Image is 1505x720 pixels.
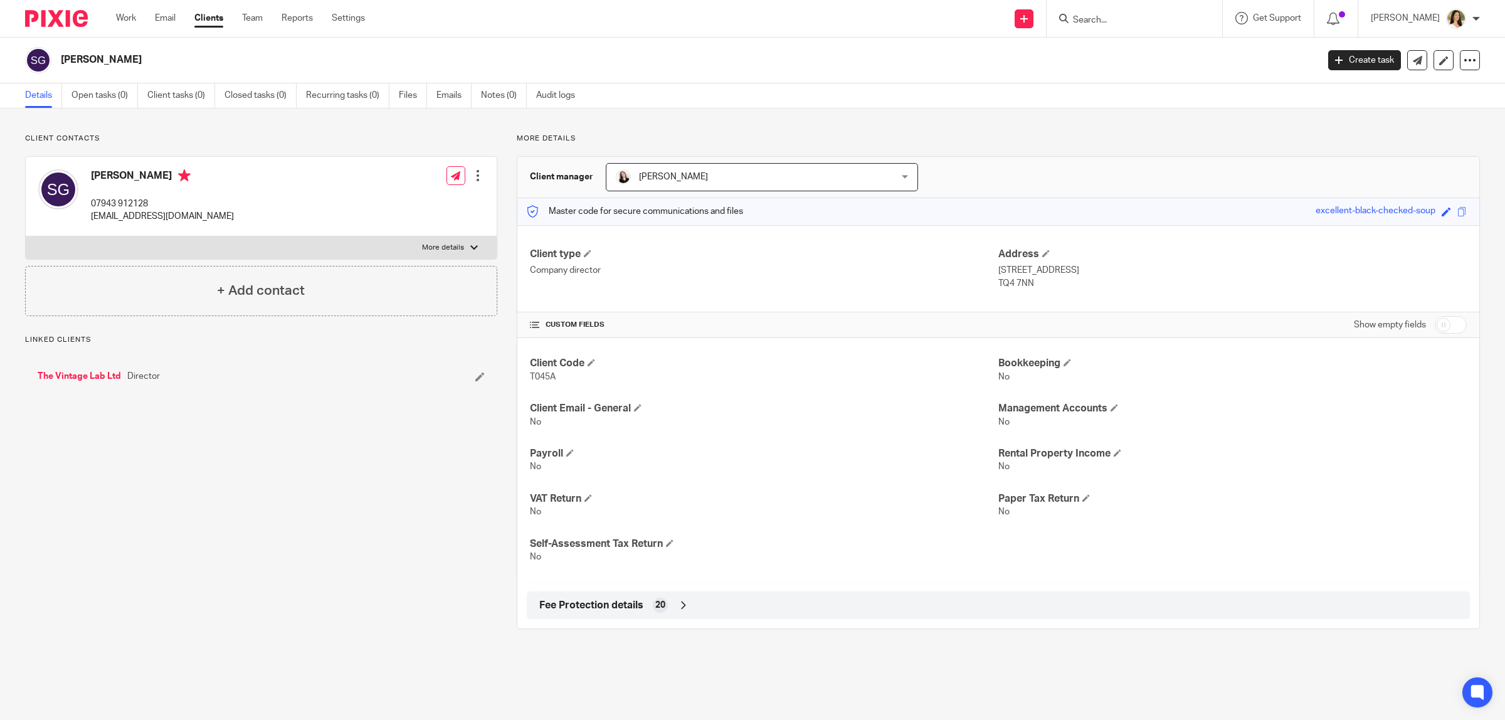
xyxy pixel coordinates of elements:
p: Master code for secure communications and files [527,205,743,218]
p: [STREET_ADDRESS] [998,264,1467,277]
a: Team [242,12,263,24]
input: Search [1072,15,1185,26]
h4: Client Email - General [530,402,998,415]
a: Settings [332,12,365,24]
p: [EMAIL_ADDRESS][DOMAIN_NAME] [91,210,234,223]
p: 07943 912128 [91,198,234,210]
span: No [998,373,1010,381]
a: Clients [194,12,223,24]
h4: Address [998,248,1467,261]
span: No [998,418,1010,426]
p: TQ4 7NN [998,277,1467,290]
a: Reports [282,12,313,24]
a: Email [155,12,176,24]
a: Notes (0) [481,83,527,108]
span: 20 [655,599,665,611]
h4: Rental Property Income [998,447,1467,460]
span: Director [127,370,160,383]
span: Get Support [1253,14,1301,23]
span: Fee Protection details [539,599,643,612]
h4: Management Accounts [998,402,1467,415]
a: Audit logs [536,83,584,108]
span: No [530,418,541,426]
span: No [530,507,541,516]
img: Pixie [25,10,88,27]
h4: + Add contact [217,281,305,300]
h3: Client manager [530,171,593,183]
h4: Payroll [530,447,998,460]
span: No [530,462,541,471]
img: High%20Res%20Andrew%20Price%20Accountants_Poppy%20Jakes%20photography-1153.jpg [1446,9,1466,29]
p: Client contacts [25,134,497,144]
h4: Bookkeeping [998,357,1467,370]
h4: VAT Return [530,492,998,506]
a: Emails [436,83,472,108]
p: [PERSON_NAME] [1371,12,1440,24]
span: No [530,553,541,561]
div: excellent-black-checked-soup [1316,204,1435,219]
span: [PERSON_NAME] [639,172,708,181]
i: Primary [178,169,191,182]
img: HR%20Andrew%20Price_Molly_Poppy%20Jakes%20Photography-7.jpg [616,169,631,184]
img: svg%3E [38,169,78,209]
a: Client tasks (0) [147,83,215,108]
h4: CUSTOM FIELDS [530,320,998,330]
h4: Self-Assessment Tax Return [530,537,998,551]
span: No [998,507,1010,516]
h4: Client Code [530,357,998,370]
h4: Client type [530,248,998,261]
p: More details [517,134,1480,144]
img: svg%3E [25,47,51,73]
label: Show empty fields [1354,319,1426,331]
a: Open tasks (0) [71,83,138,108]
span: T045A [530,373,556,381]
a: Work [116,12,136,24]
a: Create task [1328,50,1401,70]
h4: Paper Tax Return [998,492,1467,506]
h2: [PERSON_NAME] [61,53,1060,66]
h4: [PERSON_NAME] [91,169,234,185]
a: Files [399,83,427,108]
span: No [998,462,1010,471]
p: More details [422,243,464,253]
p: Linked clients [25,335,497,345]
a: Closed tasks (0) [224,83,297,108]
a: Details [25,83,62,108]
p: Company director [530,264,998,277]
a: The Vintage Lab Ltd [38,370,121,383]
a: Recurring tasks (0) [306,83,389,108]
